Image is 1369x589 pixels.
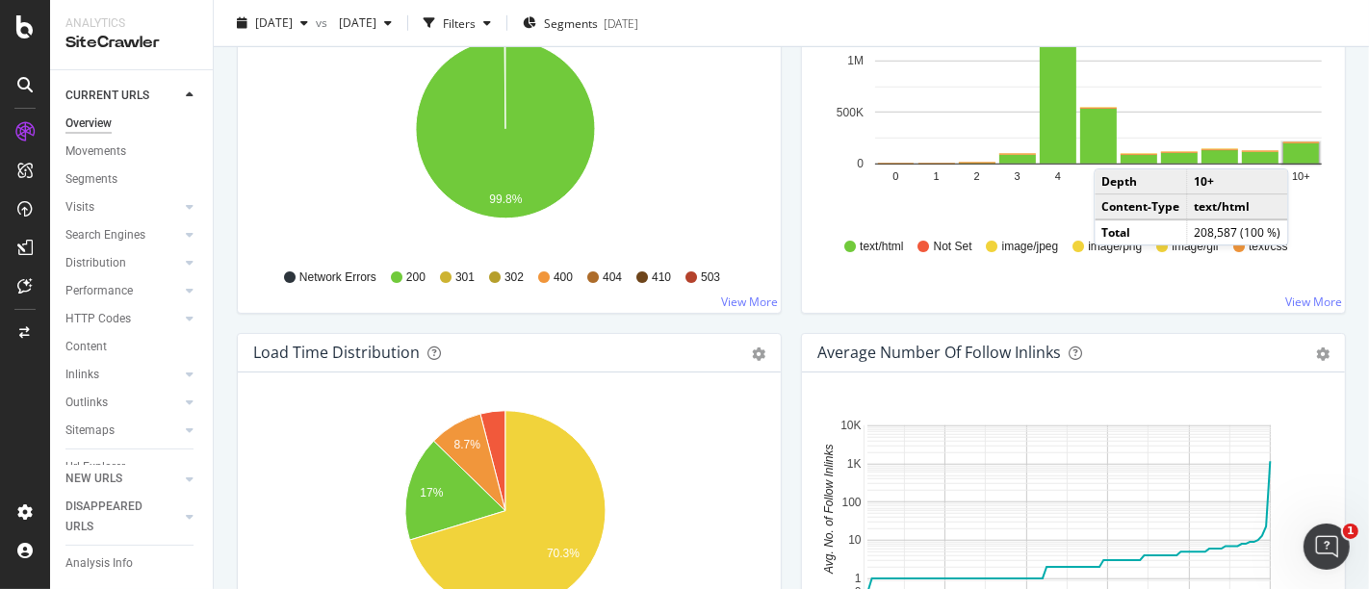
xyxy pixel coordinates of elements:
[1292,170,1310,182] text: 10+
[1095,219,1187,244] td: Total
[1172,239,1219,255] span: image/gif
[1187,194,1288,220] td: text/html
[1187,169,1288,194] td: 10+
[454,438,481,451] text: 8.7%
[974,170,980,182] text: 2
[515,8,646,38] button: Segments[DATE]
[489,192,522,206] text: 99.8%
[857,158,864,171] text: 0
[229,8,316,38] button: [DATE]
[65,497,163,537] div: DISAPPEARED URLS
[65,421,115,441] div: Sitemaps
[65,393,108,413] div: Outlinks
[65,114,199,134] a: Overview
[406,269,426,286] span: 200
[1095,169,1187,194] td: Depth
[1343,524,1358,539] span: 1
[847,457,862,471] text: 1K
[65,553,199,574] a: Analysis Info
[316,14,331,31] span: vs
[817,343,1061,362] div: Average Number of Follow Inlinks
[934,239,972,255] span: Not Set
[652,269,671,286] span: 410
[855,572,862,585] text: 1
[752,347,765,361] div: gear
[848,534,862,548] text: 10
[65,337,107,357] div: Content
[299,269,376,286] span: Network Errors
[65,197,180,218] a: Visits
[823,445,837,576] text: Avg. No. of Follow Inlinks
[701,269,720,286] span: 503
[65,32,197,54] div: SiteCrawler
[65,253,180,273] a: Distribution
[65,393,180,413] a: Outlinks
[1055,170,1061,182] text: 4
[253,28,758,251] svg: A chart.
[65,309,131,329] div: HTTP Codes
[1187,219,1288,244] td: 208,587 (100 %)
[1316,347,1330,361] div: gear
[842,496,862,509] text: 100
[847,54,864,67] text: 1M
[860,239,903,255] span: text/html
[1249,239,1288,255] span: text/css
[837,106,864,119] text: 500K
[65,421,180,441] a: Sitemaps
[65,365,99,385] div: Inlinks
[65,225,180,245] a: Search Engines
[455,269,475,286] span: 301
[65,169,199,190] a: Segments
[892,170,898,182] text: 0
[1285,294,1342,310] a: View More
[1304,524,1350,570] iframe: Intercom live chat
[1095,194,1187,220] td: Content-Type
[1088,239,1142,255] span: image/png
[443,14,476,31] div: Filters
[934,170,940,182] text: 1
[65,253,126,273] div: Distribution
[65,225,145,245] div: Search Engines
[255,14,293,31] span: 2025 Aug. 1st
[65,281,133,301] div: Performance
[604,14,638,31] div: [DATE]
[65,281,180,301] a: Performance
[65,141,126,162] div: Movements
[65,86,149,106] div: CURRENT URLS
[504,269,524,286] span: 302
[1002,239,1059,255] span: image/jpeg
[554,269,573,286] span: 400
[65,197,94,218] div: Visits
[416,8,499,38] button: Filters
[65,337,199,357] a: Content
[253,343,420,362] div: Load Time Distribution
[544,14,598,31] span: Segments
[420,486,443,499] text: 17%
[603,269,622,286] span: 404
[65,469,122,489] div: NEW URLS
[547,547,580,560] text: 70.3%
[65,457,125,477] div: Url Explorer
[65,309,180,329] a: HTTP Codes
[65,469,180,489] a: NEW URLS
[65,497,180,537] a: DISAPPEARED URLS
[65,15,197,32] div: Analytics
[331,14,376,31] span: 2024 Aug. 1st
[65,86,180,106] a: CURRENT URLS
[1015,170,1020,182] text: 3
[331,8,400,38] button: [DATE]
[840,420,861,433] text: 10K
[65,365,180,385] a: Inlinks
[721,294,778,310] a: View More
[65,141,199,162] a: Movements
[65,114,112,134] div: Overview
[65,457,199,477] a: Url Explorer
[65,169,117,190] div: Segments
[65,553,133,574] div: Analysis Info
